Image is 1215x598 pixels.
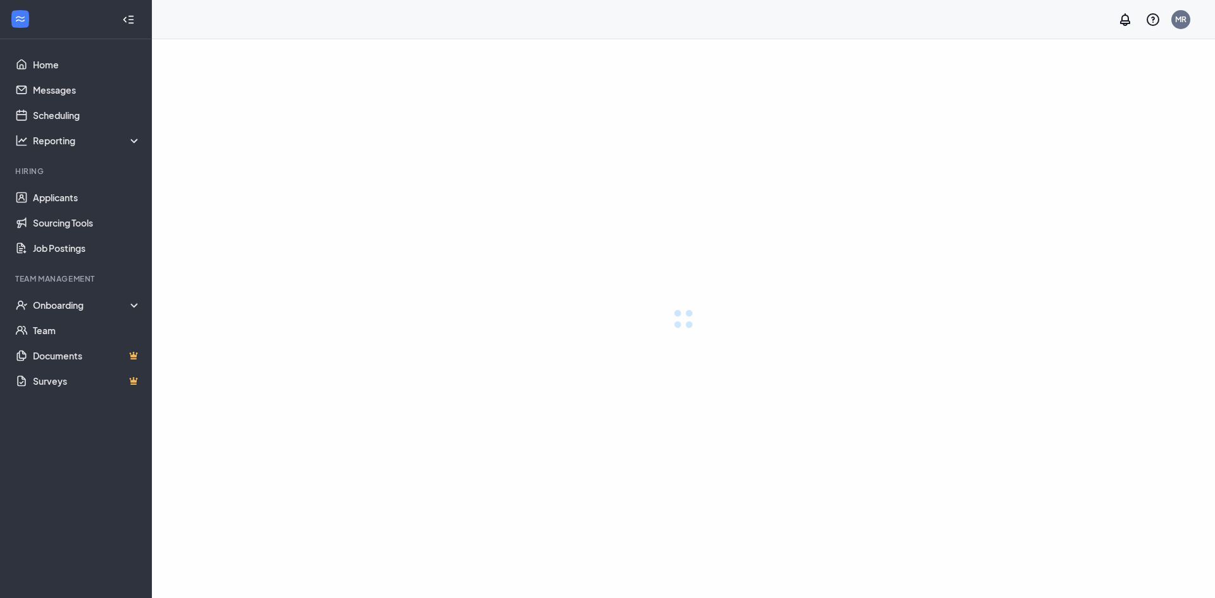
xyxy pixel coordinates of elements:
[15,134,28,147] svg: Analysis
[1145,12,1161,27] svg: QuestionInfo
[15,166,139,177] div: Hiring
[1175,14,1187,25] div: MR
[33,52,141,77] a: Home
[1118,12,1133,27] svg: Notifications
[15,299,28,311] svg: UserCheck
[33,299,142,311] div: Onboarding
[33,318,141,343] a: Team
[33,185,141,210] a: Applicants
[33,103,141,128] a: Scheduling
[15,273,139,284] div: Team Management
[33,235,141,261] a: Job Postings
[33,368,141,394] a: SurveysCrown
[33,77,141,103] a: Messages
[122,13,135,26] svg: Collapse
[33,210,141,235] a: Sourcing Tools
[33,343,141,368] a: DocumentsCrown
[14,13,27,25] svg: WorkstreamLogo
[33,134,142,147] div: Reporting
